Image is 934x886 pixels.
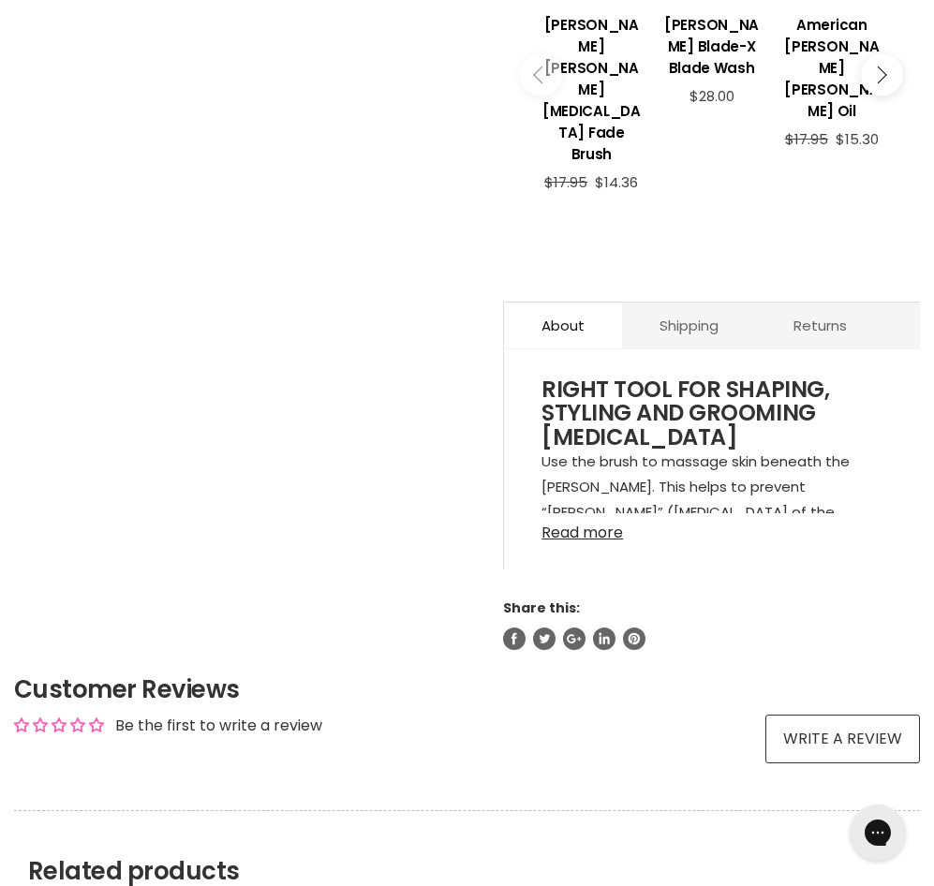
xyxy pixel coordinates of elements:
a: Read more [541,513,882,541]
span: $14.36 [595,172,638,192]
a: Returns [756,303,884,348]
h2: Related products [14,810,920,886]
h2: Customer Reviews [14,672,920,706]
a: Shipping [622,303,756,348]
a: About [504,303,622,348]
span: $17.95 [785,129,828,149]
iframe: Gorgias live chat messenger [840,798,915,867]
div: Be the first to write a review [115,716,322,736]
aside: Share this: [503,599,920,650]
h3: American [PERSON_NAME] [PERSON_NAME] Oil [781,14,882,122]
div: Average rating is 0.00 stars [14,715,104,736]
h3: [PERSON_NAME] [PERSON_NAME] [MEDICAL_DATA] Fade Brush [541,14,642,165]
span: Share this: [503,598,580,617]
h3: [PERSON_NAME] Blade-X Blade Wash [660,14,762,79]
a: Write a review [765,715,920,763]
span: $17.95 [544,172,587,192]
h3: RIGHT TOOL FOR SHAPING, STYLING AND GROOMING [MEDICAL_DATA] [541,377,882,450]
span: $28.00 [689,86,734,106]
p: Use the brush to massage skin beneath the [PERSON_NAME]. This helps to prevent “[PERSON_NAME]” ([... [541,449,882,579]
span: $15.30 [836,129,879,149]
